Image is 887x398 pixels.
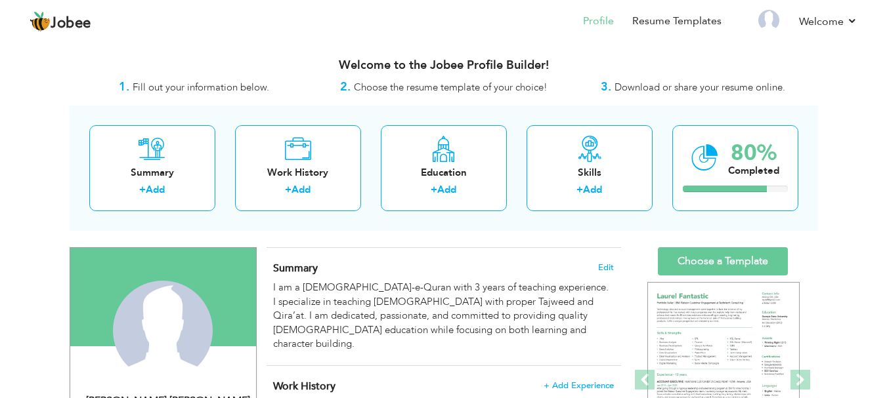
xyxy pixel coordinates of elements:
[544,381,614,390] span: + Add Experience
[273,261,318,275] span: Summary
[139,183,146,197] label: +
[146,183,165,196] a: Add
[273,281,613,351] div: I am a [DEMOGRAPHIC_DATA]-e-Quran with 3 years of teaching experience. I specialize in teaching [...
[431,183,437,197] label: +
[799,14,857,30] a: Welcome
[615,81,785,94] span: Download or share your resume online.
[658,247,788,275] a: Choose a Template
[273,379,335,393] span: Work History
[583,14,614,29] a: Profile
[728,164,779,178] div: Completed
[340,79,351,95] strong: 2.
[354,81,548,94] span: Choose the resume template of your choice!
[133,81,269,94] span: Fill out your information below.
[100,166,205,180] div: Summary
[246,166,351,180] div: Work History
[119,79,129,95] strong: 1.
[292,183,311,196] a: Add
[51,16,91,31] span: Jobee
[273,262,613,275] h4: Adding a summary is a quick and easy way to highlight your experience and interests.
[273,380,613,393] h4: This helps to show the companies you have worked for.
[285,183,292,197] label: +
[391,166,496,180] div: Education
[598,263,614,272] span: Edit
[113,281,213,380] img: Hafiza Rija Hameed
[758,10,779,31] img: Profile Img
[728,142,779,164] div: 80%
[537,166,642,180] div: Skills
[437,183,456,196] a: Add
[632,14,722,29] a: Resume Templates
[583,183,602,196] a: Add
[30,11,51,32] img: jobee.io
[576,183,583,197] label: +
[70,59,818,72] h3: Welcome to the Jobee Profile Builder!
[601,79,611,95] strong: 3.
[30,11,91,32] a: Jobee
